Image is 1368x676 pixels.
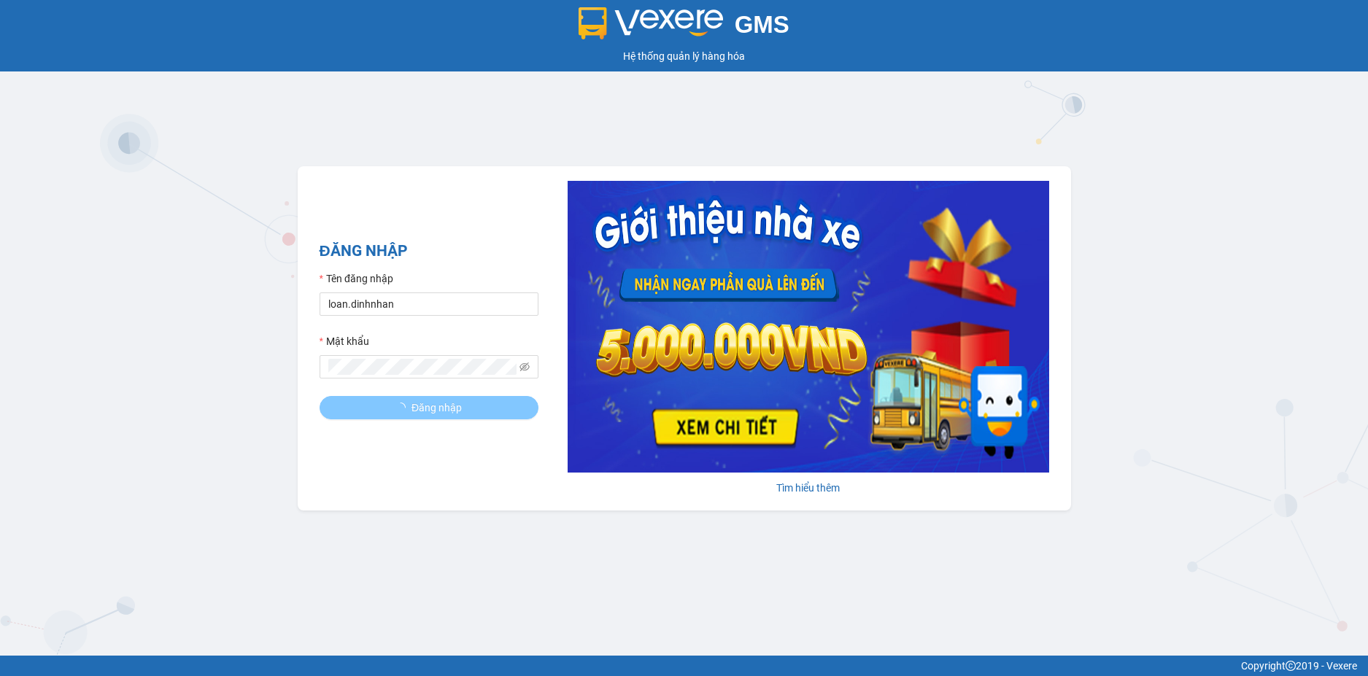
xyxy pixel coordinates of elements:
[568,181,1049,473] img: banner-0
[4,48,1364,64] div: Hệ thống quản lý hàng hóa
[411,400,462,416] span: Đăng nhập
[320,292,538,316] input: Tên đăng nhập
[320,333,369,349] label: Mật khẩu
[568,480,1049,496] div: Tìm hiểu thêm
[735,11,789,38] span: GMS
[328,359,517,375] input: Mật khẩu
[395,403,411,413] span: loading
[11,658,1357,674] div: Copyright 2019 - Vexere
[320,239,538,263] h2: ĐĂNG NHẬP
[320,271,393,287] label: Tên đăng nhập
[1286,661,1296,671] span: copyright
[579,22,789,34] a: GMS
[320,396,538,419] button: Đăng nhập
[519,362,530,372] span: eye-invisible
[579,7,723,39] img: logo 2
